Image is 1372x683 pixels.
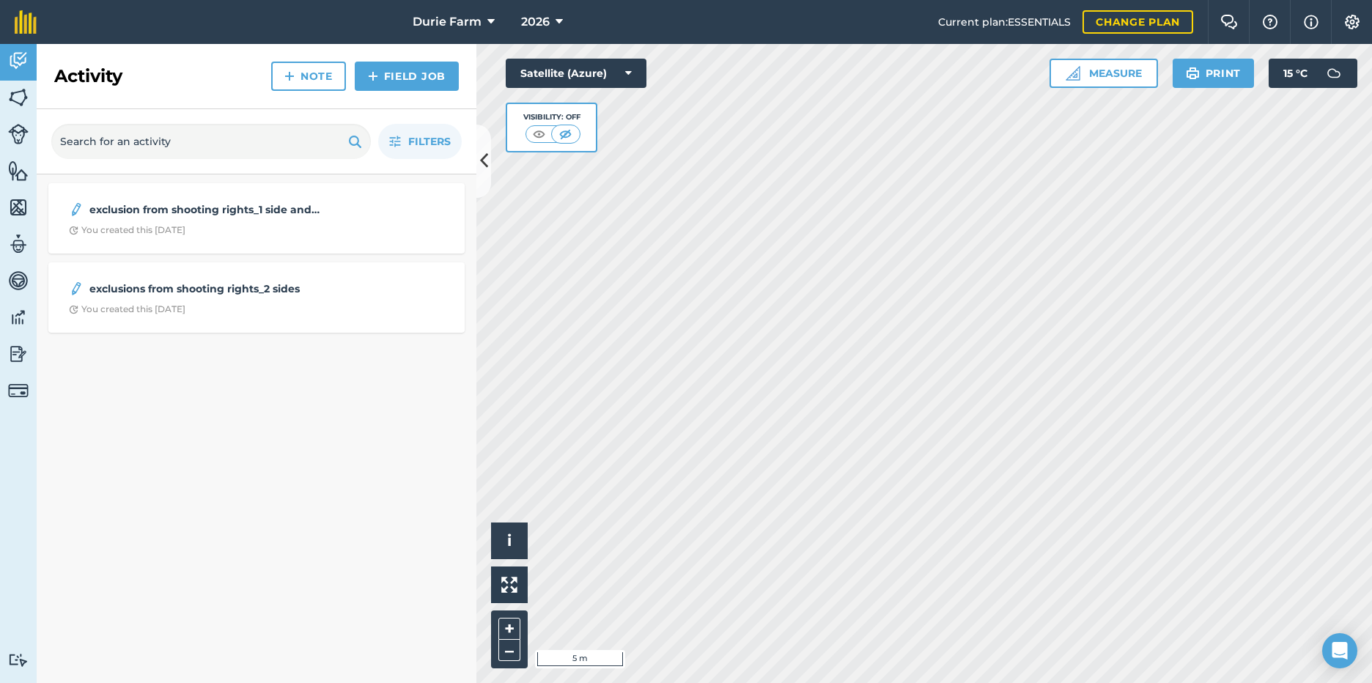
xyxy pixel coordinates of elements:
span: Filters [408,133,451,149]
img: svg+xml;base64,PD94bWwgdmVyc2lvbj0iMS4wIiBlbmNvZGluZz0idXRmLTgiPz4KPCEtLSBHZW5lcmF0b3I6IEFkb2JlIE... [8,233,29,255]
button: Satellite (Azure) [506,59,646,88]
button: Print [1173,59,1255,88]
img: svg+xml;base64,PHN2ZyB4bWxucz0iaHR0cDovL3d3dy53My5vcmcvMjAwMC9zdmciIHdpZHRoPSIxOSIgaGVpZ2h0PSIyNC... [348,133,362,150]
img: Two speech bubbles overlapping with the left bubble in the forefront [1220,15,1238,29]
div: Open Intercom Messenger [1322,633,1357,668]
button: – [498,640,520,661]
span: 15 ° C [1283,59,1308,88]
div: You created this [DATE] [69,303,185,315]
img: svg+xml;base64,PHN2ZyB4bWxucz0iaHR0cDovL3d3dy53My5vcmcvMjAwMC9zdmciIHdpZHRoPSIxOSIgaGVpZ2h0PSIyNC... [1186,64,1200,82]
img: svg+xml;base64,PHN2ZyB4bWxucz0iaHR0cDovL3d3dy53My5vcmcvMjAwMC9zdmciIHdpZHRoPSIxNyIgaGVpZ2h0PSIxNy... [1304,13,1318,31]
div: Visibility: Off [523,111,580,123]
img: svg+xml;base64,PD94bWwgdmVyc2lvbj0iMS4wIiBlbmNvZGluZz0idXRmLTgiPz4KPCEtLSBHZW5lcmF0b3I6IEFkb2JlIE... [69,201,84,218]
div: You created this [DATE] [69,224,185,236]
button: i [491,523,528,559]
img: svg+xml;base64,PHN2ZyB4bWxucz0iaHR0cDovL3d3dy53My5vcmcvMjAwMC9zdmciIHdpZHRoPSI1NiIgaGVpZ2h0PSI2MC... [8,160,29,182]
img: svg+xml;base64,PHN2ZyB4bWxucz0iaHR0cDovL3d3dy53My5vcmcvMjAwMC9zdmciIHdpZHRoPSI1MCIgaGVpZ2h0PSI0MC... [556,127,575,141]
img: svg+xml;base64,PHN2ZyB4bWxucz0iaHR0cDovL3d3dy53My5vcmcvMjAwMC9zdmciIHdpZHRoPSI1NiIgaGVpZ2h0PSI2MC... [8,86,29,108]
button: Filters [378,124,462,159]
a: Note [271,62,346,91]
button: 15 °C [1269,59,1357,88]
strong: exclusion from shooting rights_1 side and properties [89,202,322,218]
img: Clock with arrow pointing clockwise [69,305,78,314]
img: svg+xml;base64,PD94bWwgdmVyc2lvbj0iMS4wIiBlbmNvZGluZz0idXRmLTgiPz4KPCEtLSBHZW5lcmF0b3I6IEFkb2JlIE... [1319,59,1349,88]
img: svg+xml;base64,PHN2ZyB4bWxucz0iaHR0cDovL3d3dy53My5vcmcvMjAwMC9zdmciIHdpZHRoPSIxNCIgaGVpZ2h0PSIyNC... [284,67,295,85]
a: Field Job [355,62,459,91]
img: svg+xml;base64,PD94bWwgdmVyc2lvbj0iMS4wIiBlbmNvZGluZz0idXRmLTgiPz4KPCEtLSBHZW5lcmF0b3I6IEFkb2JlIE... [8,270,29,292]
h2: Activity [54,64,122,88]
a: Change plan [1083,10,1193,34]
span: Durie Farm [413,13,482,31]
img: Ruler icon [1066,66,1080,81]
img: Clock with arrow pointing clockwise [69,226,78,235]
strong: exclusions from shooting rights_2 sides [89,281,322,297]
img: svg+xml;base64,PHN2ZyB4bWxucz0iaHR0cDovL3d3dy53My5vcmcvMjAwMC9zdmciIHdpZHRoPSI1MCIgaGVpZ2h0PSI0MC... [530,127,548,141]
a: exclusions from shooting rights_2 sidesClock with arrow pointing clockwiseYou created this [DATE] [57,271,456,324]
img: svg+xml;base64,PD94bWwgdmVyc2lvbj0iMS4wIiBlbmNvZGluZz0idXRmLTgiPz4KPCEtLSBHZW5lcmF0b3I6IEFkb2JlIE... [8,653,29,667]
img: fieldmargin Logo [15,10,37,34]
img: svg+xml;base64,PD94bWwgdmVyc2lvbj0iMS4wIiBlbmNvZGluZz0idXRmLTgiPz4KPCEtLSBHZW5lcmF0b3I6IEFkb2JlIE... [8,380,29,401]
button: Measure [1050,59,1158,88]
img: Four arrows, one pointing top left, one top right, one bottom right and the last bottom left [501,577,517,593]
img: svg+xml;base64,PD94bWwgdmVyc2lvbj0iMS4wIiBlbmNvZGluZz0idXRmLTgiPz4KPCEtLSBHZW5lcmF0b3I6IEFkb2JlIE... [8,306,29,328]
span: Current plan : ESSENTIALS [938,14,1071,30]
button: + [498,618,520,640]
img: A cog icon [1343,15,1361,29]
img: svg+xml;base64,PD94bWwgdmVyc2lvbj0iMS4wIiBlbmNvZGluZz0idXRmLTgiPz4KPCEtLSBHZW5lcmF0b3I6IEFkb2JlIE... [8,343,29,365]
span: 2026 [521,13,550,31]
span: i [507,531,512,550]
img: svg+xml;base64,PHN2ZyB4bWxucz0iaHR0cDovL3d3dy53My5vcmcvMjAwMC9zdmciIHdpZHRoPSIxNCIgaGVpZ2h0PSIyNC... [368,67,378,85]
img: svg+xml;base64,PHN2ZyB4bWxucz0iaHR0cDovL3d3dy53My5vcmcvMjAwMC9zdmciIHdpZHRoPSI1NiIgaGVpZ2h0PSI2MC... [8,196,29,218]
img: svg+xml;base64,PD94bWwgdmVyc2lvbj0iMS4wIiBlbmNvZGluZz0idXRmLTgiPz4KPCEtLSBHZW5lcmF0b3I6IEFkb2JlIE... [69,280,84,298]
img: svg+xml;base64,PD94bWwgdmVyc2lvbj0iMS4wIiBlbmNvZGluZz0idXRmLTgiPz4KPCEtLSBHZW5lcmF0b3I6IEFkb2JlIE... [8,124,29,144]
input: Search for an activity [51,124,371,159]
a: exclusion from shooting rights_1 side and propertiesClock with arrow pointing clockwiseYou create... [57,192,456,245]
img: A question mark icon [1261,15,1279,29]
img: svg+xml;base64,PD94bWwgdmVyc2lvbj0iMS4wIiBlbmNvZGluZz0idXRmLTgiPz4KPCEtLSBHZW5lcmF0b3I6IEFkb2JlIE... [8,50,29,72]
